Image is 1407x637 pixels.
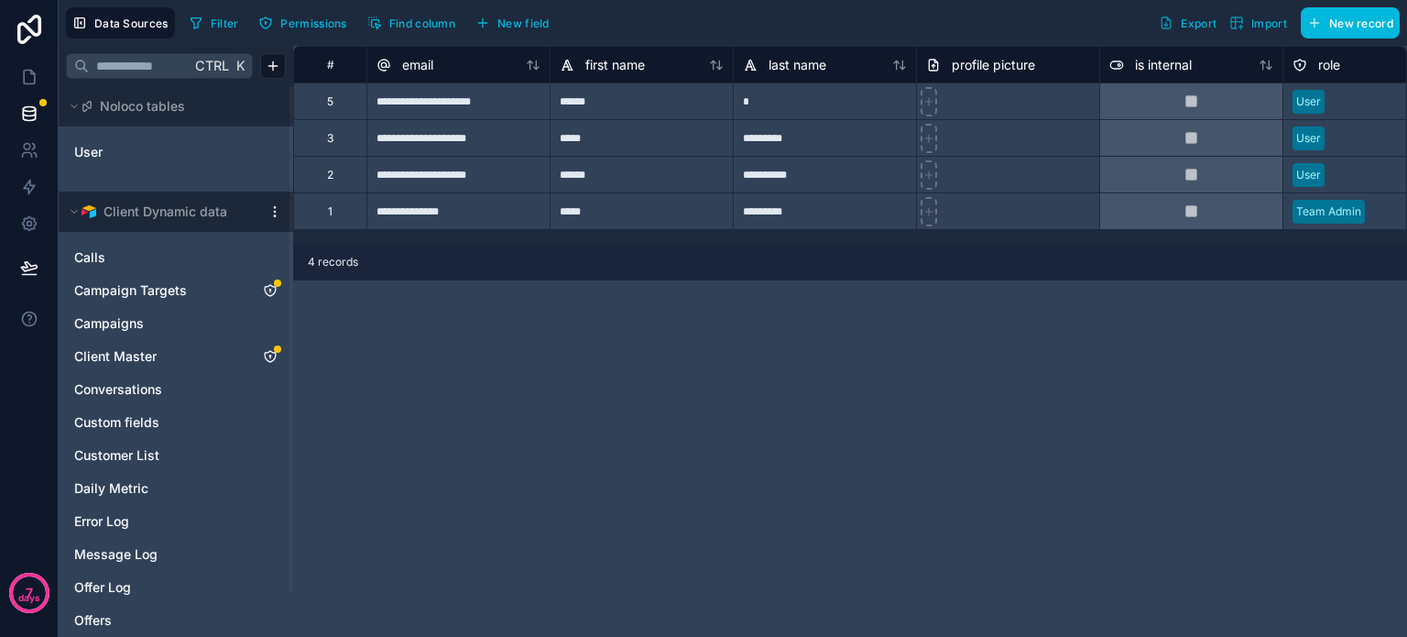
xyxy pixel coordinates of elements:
[328,204,333,219] div: 1
[74,578,241,597] a: Offer Log
[66,93,275,119] button: Noloco tables
[74,314,144,333] span: Campaigns
[1318,56,1340,74] span: role
[1223,7,1293,38] button: Import
[82,204,96,219] img: Airtable Logo
[1329,16,1393,30] span: New record
[74,143,223,161] a: User
[234,60,246,72] span: K
[280,16,346,30] span: Permissions
[74,248,105,267] span: Calls
[74,512,129,531] span: Error Log
[74,446,241,465] a: Customer List
[308,255,358,269] span: 4 records
[497,16,550,30] span: New field
[66,573,286,602] div: Offer Log
[94,16,169,30] span: Data Sources
[66,243,286,272] div: Calls
[74,479,241,498] a: Daily Metric
[66,137,286,167] div: User
[1152,7,1223,38] button: Export
[66,408,286,437] div: Custom fields
[1293,7,1400,38] a: New record
[66,199,260,225] button: Airtable LogoClient Dynamic data
[66,540,286,569] div: Message Log
[327,94,333,109] div: 5
[1251,16,1287,30] span: Import
[361,9,462,37] button: Find column
[389,16,455,30] span: Find column
[1301,7,1400,38] button: New record
[469,9,556,37] button: New field
[74,611,112,630] span: Offers
[74,347,157,366] span: Client Master
[74,281,241,300] a: Campaign Targets
[74,380,162,399] span: Conversations
[100,97,185,115] span: Noloco tables
[66,606,286,635] div: Offers
[211,16,239,30] span: Filter
[182,9,245,37] button: Filter
[252,9,353,37] button: Permissions
[74,512,241,531] a: Error Log
[327,131,333,146] div: 3
[1135,56,1192,74] span: is internal
[952,56,1035,74] span: profile picture
[74,545,158,564] span: Message Log
[66,342,286,371] div: Client Master
[66,507,286,536] div: Error Log
[66,375,286,404] div: Conversations
[74,479,148,498] span: Daily Metric
[74,143,103,161] span: User
[1181,16,1216,30] span: Export
[66,309,286,338] div: Campaigns
[1296,93,1321,110] div: User
[402,56,433,74] span: email
[66,276,286,305] div: Campaign Targets
[1027,111,1407,637] iframe: Slideout
[74,413,159,432] span: Custom fields
[74,545,241,564] a: Message Log
[66,441,286,470] div: Customer List
[327,168,333,182] div: 2
[252,9,360,37] a: Permissions
[74,446,159,465] span: Customer List
[26,584,33,602] p: 7
[308,58,353,71] div: #
[74,248,241,267] a: Calls
[769,56,826,74] span: last name
[74,281,187,300] span: Campaign Targets
[66,474,286,503] div: Daily Metric
[74,611,241,630] a: Offers
[585,56,645,74] span: first name
[74,380,241,399] a: Conversations
[74,314,241,333] a: Campaigns
[74,347,241,366] a: Client Master
[104,203,227,221] span: Client Dynamic data
[74,578,131,597] span: Offer Log
[74,413,241,432] a: Custom fields
[193,54,231,77] span: Ctrl
[18,591,40,606] p: days
[66,7,175,38] button: Data Sources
